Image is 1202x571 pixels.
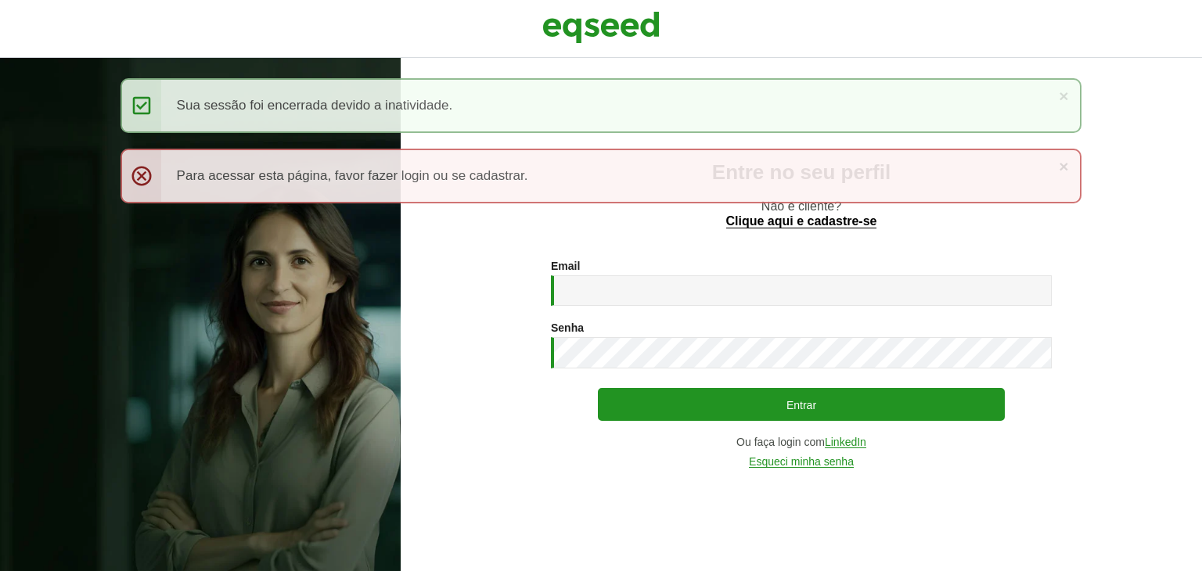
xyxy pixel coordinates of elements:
[542,8,660,47] img: EqSeed Logo
[121,78,1082,133] div: Sua sessão foi encerrada devido a inatividade.
[551,322,584,333] label: Senha
[121,149,1082,203] div: Para acessar esta página, favor fazer login ou se cadastrar.
[749,456,854,468] a: Esqueci minha senha
[551,260,580,271] label: Email
[1059,158,1068,174] a: ×
[598,388,1005,421] button: Entrar
[1059,88,1068,104] a: ×
[825,436,866,448] a: LinkedIn
[551,436,1052,448] div: Ou faça login com
[726,215,877,228] a: Clique aqui e cadastre-se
